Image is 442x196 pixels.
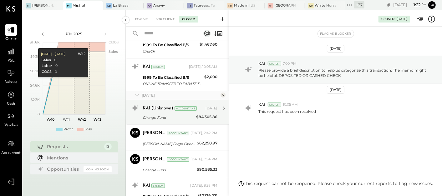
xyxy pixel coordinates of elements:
[66,3,72,8] div: Mi
[143,105,173,112] div: KAI (Unknown)
[175,106,197,111] div: Accountant
[268,62,281,66] div: System
[408,2,420,8] span: 1 : 22
[0,24,22,42] a: Queue
[204,74,217,80] div: $2,000
[187,3,193,8] div: TT
[42,58,51,63] div: Sales
[30,69,40,73] text: $6.9K
[194,3,215,8] div: Taureaux Tavern
[147,3,152,8] div: An
[189,64,217,69] div: [DATE], 10:05 AM
[151,65,165,69] div: System
[221,93,226,98] div: 5
[258,68,428,78] p: Please provide a brief description to help us categorize this transaction. The memo might be help...
[55,63,58,68] div: 0
[84,127,92,132] div: Loss
[78,117,86,122] text: W42
[143,183,150,189] div: KAI
[30,40,40,44] text: $11.6K
[385,2,392,8] div: copy link
[393,2,427,8] div: [DATE]
[315,3,336,8] div: White Horse Tavern
[308,3,314,8] div: WH
[41,52,65,56] div: [DATE] - [DATE]
[153,3,165,8] div: Anaviv
[42,69,52,74] div: COGS
[143,81,202,87] div: ONLINE TRANSFER TO FABATZ T EVERYDAY CHECKING XXXXXX7374 REF #IB0T5N48BL ON [DATE]
[167,157,189,162] div: Accountant
[258,61,265,66] span: KAI
[30,83,40,88] text: $4.6K
[113,3,129,8] div: La Brasa
[283,61,297,66] span: 7:00 PM
[84,166,112,172] div: Coming Soon
[197,166,217,173] div: $90,585.33
[104,143,112,150] div: 12
[381,17,394,21] div: Closed
[78,52,85,57] div: W42
[143,156,166,163] div: [PERSON_NAME]
[152,16,178,23] div: For Client
[106,3,112,8] div: LB
[179,16,198,23] div: Closed
[63,117,70,122] text: W41
[143,130,166,136] div: [PERSON_NAME]
[234,3,255,8] div: Made in [US_STATE] Pizza [GEOGRAPHIC_DATA]
[109,40,118,44] text: Labor
[64,127,73,132] div: Profit
[26,3,31,8] div: FF
[268,103,281,107] div: System
[143,64,150,70] div: KAI
[143,141,195,147] div: [PERSON_NAME] Fargo Operating 5939
[397,17,407,21] div: [DATE]
[47,117,54,122] text: W40
[38,112,40,116] text: 0
[0,89,22,107] a: Cash
[151,183,165,188] div: System
[318,30,354,38] button: Flag as Blocker
[8,58,15,64] span: P&L
[258,102,265,107] span: KAI
[191,131,217,136] div: [DATE], 2:42 PM
[54,58,56,63] div: 0
[143,42,198,48] div: 1999 To Be Classified B/S
[47,143,101,150] div: Requests
[142,93,219,98] div: [DATE]
[73,3,85,8] div: Mistral
[143,167,195,173] div: Change Fund
[200,41,217,48] div: $1,467.60
[5,37,17,42] span: Queue
[4,80,18,85] span: Balance
[109,49,118,54] text: Sales
[143,74,202,81] div: 1999 To Be Classified B/S
[94,117,101,122] text: W43
[32,3,53,8] div: [PERSON_NAME], LLC
[196,114,217,120] div: $84,305.86
[143,48,198,54] div: CHECK
[55,69,57,74] div: 0
[258,109,316,114] p: This request has been resolved
[206,106,217,111] div: [DATE]
[0,138,22,156] a: Accountant
[227,3,233,8] div: Mi
[7,101,15,107] span: Cash
[428,1,436,9] button: Sr
[0,67,22,85] a: Balance
[0,46,22,64] a: P&L
[4,123,18,128] span: Vendors
[143,114,194,121] div: Change Fund
[167,131,189,135] div: Accountant
[421,3,427,7] span: pm
[327,45,344,53] div: [DATE]
[283,102,298,107] span: 10:05 AM
[191,157,217,162] div: [DATE], 7:54 PM
[31,98,40,102] text: $2.3K
[190,183,217,188] div: [DATE], 8:38 PM
[197,140,217,146] div: $62,250.97
[47,155,109,161] div: Mentions
[0,110,22,128] a: Vendors
[2,150,21,156] span: Accountant
[42,63,52,68] div: Labor
[132,16,151,23] div: For Me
